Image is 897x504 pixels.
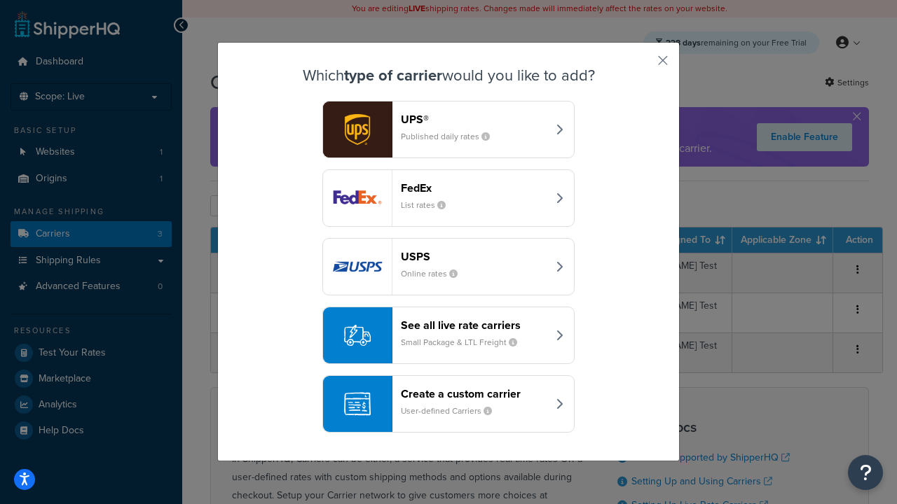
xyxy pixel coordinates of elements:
img: icon-carrier-liverate-becf4550.svg [344,322,371,349]
small: Online rates [401,267,469,280]
button: fedEx logoFedExList rates [322,169,575,227]
button: ups logoUPS®Published daily rates [322,101,575,158]
img: icon-carrier-custom-c93b8a24.svg [344,391,371,417]
button: See all live rate carriersSmall Package & LTL Freight [322,307,575,364]
img: usps logo [323,239,392,295]
button: usps logoUSPSOnline rates [322,238,575,295]
button: Open Resource Center [848,455,883,490]
img: fedEx logo [323,170,392,226]
header: UPS® [401,113,547,126]
strong: type of carrier [344,64,442,87]
header: USPS [401,250,547,263]
img: ups logo [323,101,392,157]
small: User-defined Carriers [401,405,503,417]
header: Create a custom carrier [401,387,547,400]
small: Published daily rates [401,130,501,143]
small: List rates [401,199,457,211]
button: Create a custom carrierUser-defined Carriers [322,375,575,433]
header: FedEx [401,181,547,195]
small: Small Package & LTL Freight [401,336,528,349]
header: See all live rate carriers [401,318,547,332]
h3: Which would you like to add? [253,67,644,84]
